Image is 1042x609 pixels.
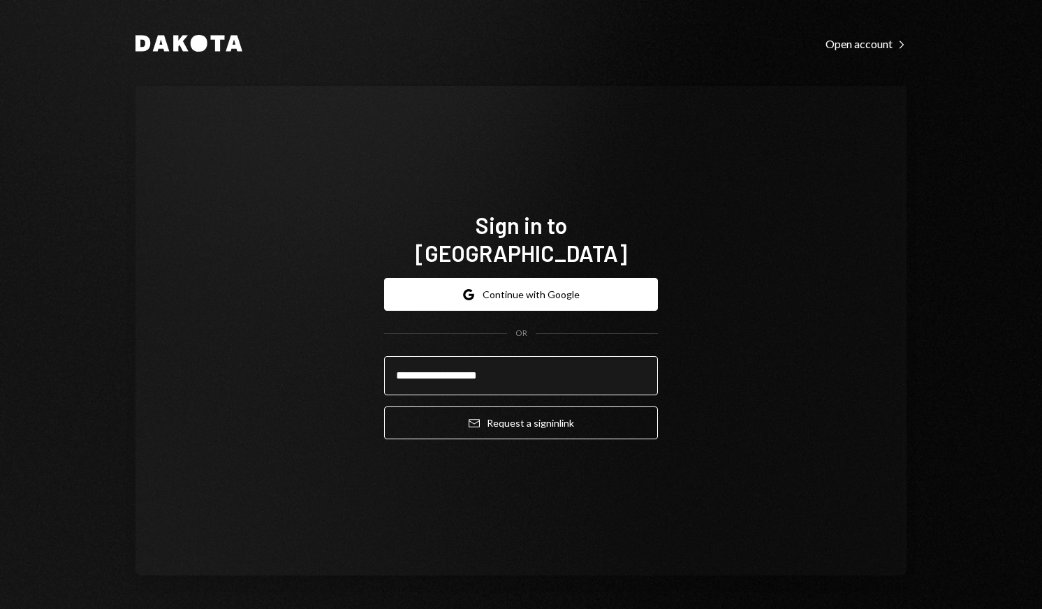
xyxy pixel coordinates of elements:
[384,406,658,439] button: Request a signinlink
[384,278,658,311] button: Continue with Google
[825,36,907,51] a: Open account
[384,211,658,267] h1: Sign in to [GEOGRAPHIC_DATA]
[825,37,907,51] div: Open account
[515,328,527,339] div: OR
